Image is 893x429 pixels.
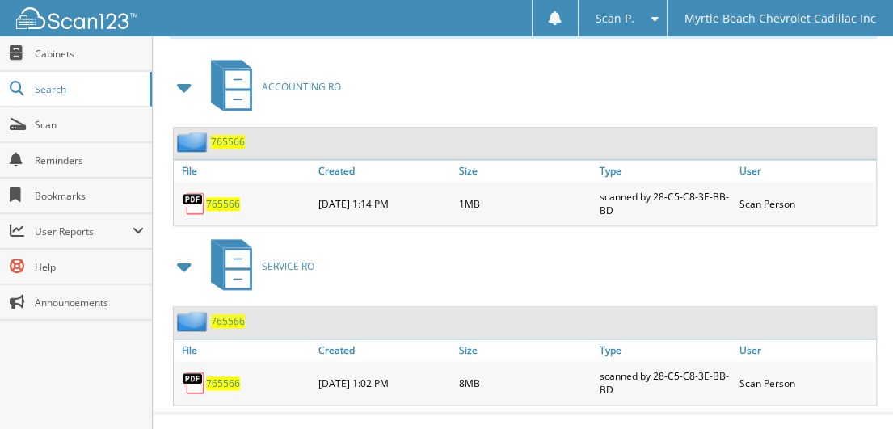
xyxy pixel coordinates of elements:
[455,186,596,221] div: 1MB
[174,160,314,182] a: File
[206,376,240,390] a: 765566
[35,154,144,167] span: Reminders
[174,339,314,361] a: File
[201,234,314,298] a: SERVICE RO
[455,365,596,401] div: 8MB
[211,314,245,328] a: 765566
[314,339,455,361] a: Created
[262,80,341,94] span: ACCOUNTING RO
[314,365,455,401] div: [DATE] 1:02 PM
[177,132,211,152] img: folder2.png
[35,189,144,203] span: Bookmarks
[177,311,211,331] img: folder2.png
[182,371,206,395] img: PDF.png
[35,47,144,61] span: Cabinets
[35,260,144,274] span: Help
[595,186,735,221] div: scanned by 28-C5-C8-3E-BB-BD
[16,7,137,29] img: scan123-logo-white.svg
[201,55,341,119] a: ACCOUNTING RO
[735,186,876,221] div: Scan Person
[35,296,144,309] span: Announcements
[182,191,206,216] img: PDF.png
[211,135,245,149] a: 765566
[684,14,876,23] span: Myrtle Beach Chevrolet Cadillac Inc
[206,197,240,211] a: 765566
[735,365,876,401] div: Scan Person
[262,259,314,273] span: SERVICE RO
[314,186,455,221] div: [DATE] 1:14 PM
[596,14,634,23] span: Scan P.
[735,339,876,361] a: User
[455,160,596,182] a: Size
[314,160,455,182] a: Created
[35,118,144,132] span: Scan
[35,82,141,96] span: Search
[35,225,133,238] span: User Reports
[455,339,596,361] a: Size
[735,160,876,182] a: User
[595,339,735,361] a: Type
[595,365,735,401] div: scanned by 28-C5-C8-3E-BB-BD
[595,160,735,182] a: Type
